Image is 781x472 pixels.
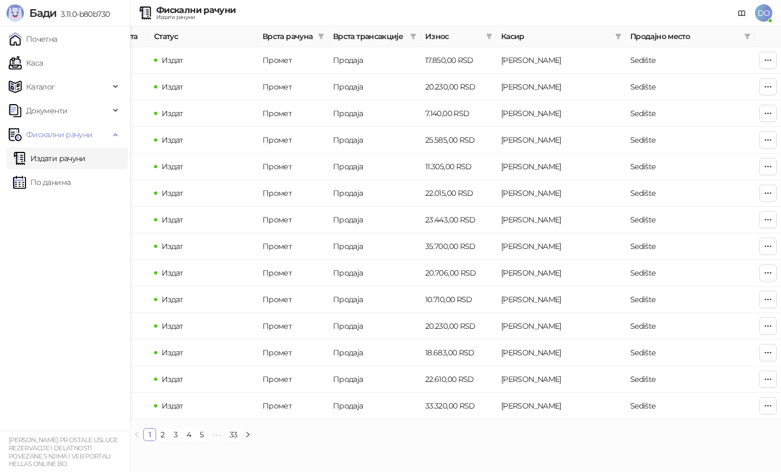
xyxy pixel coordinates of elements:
[144,429,156,441] a: 1
[626,74,755,100] td: Sedište
[245,431,251,438] span: right
[329,100,421,127] td: Продаја
[421,127,497,154] td: 25.585,00 RSD
[497,207,626,233] td: Desimir Ostojic
[329,154,421,180] td: Продаја
[329,366,421,393] td: Продаја
[156,428,169,441] li: 2
[626,47,755,74] td: Sedište
[156,15,235,20] div: Издати рачуни
[421,393,497,419] td: 33.320,00 RSD
[162,295,183,304] span: Издат
[626,313,755,340] td: Sedište
[157,429,169,441] a: 2
[162,321,183,331] span: Издат
[733,4,751,22] a: Документација
[329,74,421,100] td: Продаја
[329,260,421,286] td: Продаја
[755,4,772,22] span: DO
[56,9,110,19] span: 3.11.0-b80b730
[162,374,183,384] span: Издат
[162,241,183,251] span: Издат
[258,127,329,154] td: Промет
[333,30,406,42] span: Врста трансакције
[497,260,626,286] td: Desimir Ostojic
[208,428,226,441] li: Следећих 5 Страна
[626,154,755,180] td: Sedište
[329,180,421,207] td: Продаја
[195,428,208,441] li: 5
[170,429,182,441] a: 3
[421,366,497,393] td: 22.610,00 RSD
[208,428,226,441] span: •••
[630,30,740,42] span: Продајно место
[9,436,118,468] small: [PERSON_NAME] PR OSTALE USLUGE REZERVACIJE I DELATNOSTI POVEZANE S NJIMA I VEB PORTALI HELLAS ONL...
[162,215,183,225] span: Издат
[626,26,755,47] th: Продајно место
[13,171,71,193] a: По данима
[258,260,329,286] td: Промет
[182,428,195,441] li: 4
[421,100,497,127] td: 7.140,00 RSD
[226,429,241,441] a: 33
[162,188,183,198] span: Издат
[26,76,55,98] span: Каталог
[421,313,497,340] td: 20.230,00 RSD
[421,340,497,366] td: 18.683,00 RSD
[318,33,324,40] span: filter
[258,100,329,127] td: Промет
[169,428,182,441] li: 3
[615,33,622,40] span: filter
[497,313,626,340] td: Desimir Ostojic
[421,207,497,233] td: 23.443,00 RSD
[626,207,755,233] td: Sedište
[613,28,624,44] span: filter
[329,286,421,313] td: Продаја
[258,26,329,47] th: Врста рачуна
[425,30,482,42] span: Износ
[258,393,329,419] td: Промет
[150,26,258,47] th: Статус
[486,33,492,40] span: filter
[408,28,419,44] span: filter
[162,162,183,171] span: Издат
[421,180,497,207] td: 22.015,00 RSD
[258,154,329,180] td: Промет
[626,100,755,127] td: Sedište
[744,33,751,40] span: filter
[626,340,755,366] td: Sedište
[410,33,417,40] span: filter
[258,180,329,207] td: Промет
[162,401,183,411] span: Издат
[497,180,626,207] td: Desimir Ostojic
[258,47,329,74] td: Промет
[626,366,755,393] td: Sedište
[9,52,43,74] a: Каса
[497,26,626,47] th: Касир
[497,100,626,127] td: Desimir Ostojic
[162,348,183,358] span: Издат
[497,47,626,74] td: Desimir Ostojic
[329,340,421,366] td: Продаја
[329,47,421,74] td: Продаја
[162,135,183,145] span: Издат
[241,428,254,441] button: right
[258,233,329,260] td: Промет
[497,286,626,313] td: Desimir Ostojic
[226,428,241,441] li: 33
[497,233,626,260] td: Desimir Ostojic
[329,233,421,260] td: Продаја
[329,127,421,154] td: Продаја
[263,30,313,42] span: Врста рачуна
[329,26,421,47] th: Врста трансакције
[421,154,497,180] td: 11.305,00 RSD
[329,207,421,233] td: Продаја
[133,431,140,438] span: left
[162,55,183,65] span: Издат
[196,429,208,441] a: 5
[501,30,611,42] span: Касир
[26,124,92,145] span: Фискални рачуни
[329,313,421,340] td: Продаја
[29,7,56,20] span: Бади
[626,233,755,260] td: Sedište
